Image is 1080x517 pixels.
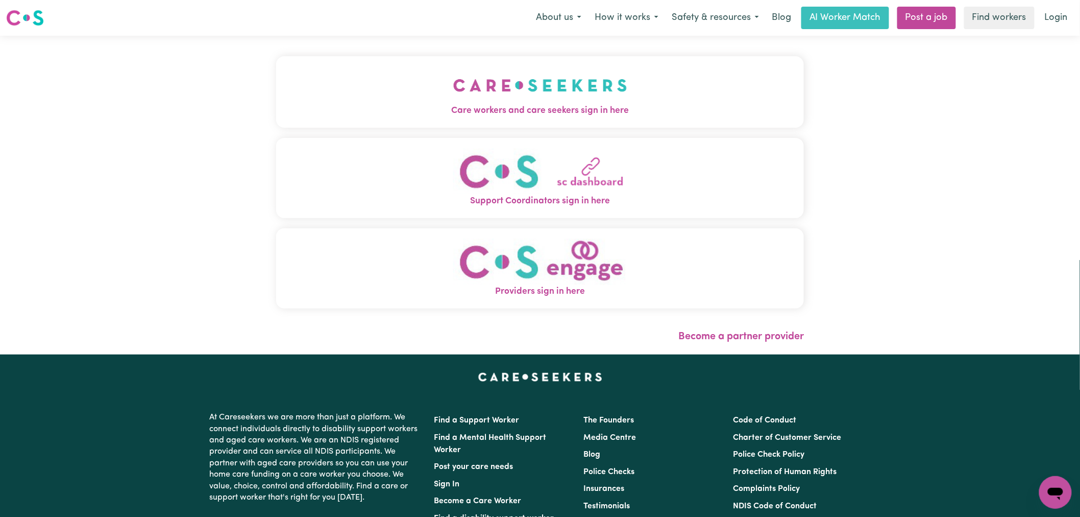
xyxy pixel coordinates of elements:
[209,408,422,507] p: At Careseekers we are more than just a platform. We connect individuals directly to disability su...
[583,416,634,425] a: The Founders
[276,195,804,208] span: Support Coordinators sign in here
[1039,476,1072,509] iframe: Button to launch messaging window
[733,434,842,442] a: Charter of Customer Service
[276,56,804,128] button: Care workers and care seekers sign in here
[583,451,600,459] a: Blog
[733,416,797,425] a: Code of Conduct
[583,434,636,442] a: Media Centre
[276,228,804,309] button: Providers sign in here
[434,480,459,488] a: Sign In
[276,285,804,298] span: Providers sign in here
[801,7,889,29] a: AI Worker Match
[766,7,797,29] a: Blog
[964,7,1035,29] a: Find workers
[276,138,804,218] button: Support Coordinators sign in here
[434,434,546,454] a: Find a Mental Health Support Worker
[6,6,44,30] a: Careseekers logo
[276,104,804,118] span: Care workers and care seekers sign in here
[583,468,634,476] a: Police Checks
[733,502,817,510] a: NDIS Code of Conduct
[529,7,588,29] button: About us
[733,485,800,493] a: Complaints Policy
[434,463,513,471] a: Post your care needs
[583,485,624,493] a: Insurances
[478,373,602,381] a: Careseekers home page
[588,7,665,29] button: How it works
[665,7,766,29] button: Safety & resources
[678,332,804,342] a: Become a partner provider
[1039,7,1074,29] a: Login
[434,497,521,505] a: Become a Care Worker
[733,451,805,459] a: Police Check Policy
[6,9,44,27] img: Careseekers logo
[583,502,630,510] a: Testimonials
[897,7,956,29] a: Post a job
[434,416,519,425] a: Find a Support Worker
[733,468,837,476] a: Protection of Human Rights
